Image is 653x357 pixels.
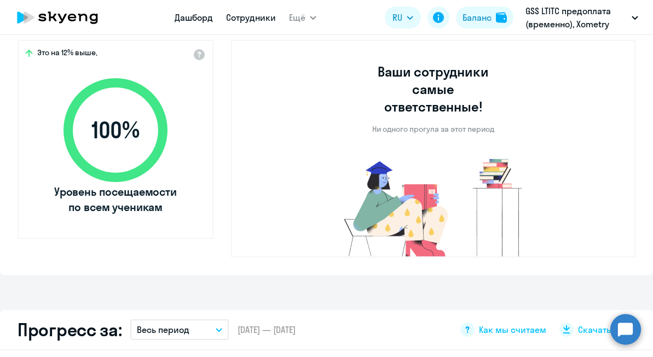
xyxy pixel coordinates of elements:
[130,319,229,340] button: Весь период
[37,48,97,61] span: Это на 12% выше,
[525,4,627,31] p: GSS LTITC предоплата (временно), Xometry Europe GmbH
[479,324,546,336] span: Как мы считаем
[175,12,213,23] a: Дашборд
[385,7,421,28] button: RU
[372,124,494,134] p: Ни одного прогула за этот период
[392,11,402,24] span: RU
[289,11,305,24] span: Ещё
[456,7,513,28] button: Балансbalance
[520,4,644,31] button: GSS LTITC предоплата (временно), Xometry Europe GmbH
[289,7,316,28] button: Ещё
[363,63,504,115] h3: Ваши сотрудники самые ответственные!
[137,323,189,336] p: Весь период
[578,324,635,336] span: Скачать отчет
[53,117,178,143] span: 100 %
[238,324,296,336] span: [DATE] — [DATE]
[226,12,276,23] a: Сотрудники
[18,319,122,341] h2: Прогресс за:
[496,12,507,23] img: balance
[53,184,178,215] span: Уровень посещаемости по всем ученикам
[323,156,543,256] img: no-truants
[463,11,492,24] div: Баланс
